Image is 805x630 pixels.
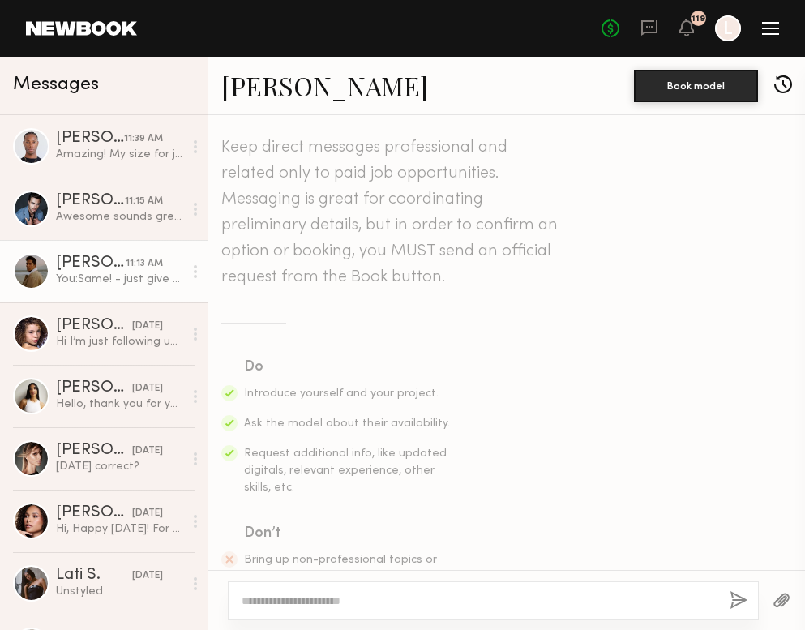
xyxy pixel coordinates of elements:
div: [DATE] [132,319,163,334]
div: Hello, thank you for your interest! Before moving forward I wanted to let you know that my travel... [56,396,183,412]
div: Lati S. [56,568,132,584]
span: Introduce yourself and your project. [244,388,439,399]
button: Book model [634,70,758,102]
div: Amazing! My size for jackets and tops varies from L-Xl! [56,147,183,162]
div: Awesome sounds great! Yes, I am a medium for tops. [56,209,183,225]
div: [PERSON_NAME] [56,255,126,272]
div: Hi, Happy [DATE]! For Disney job request, if rate is adjusted to 445 instead of 375 I would be ha... [56,521,183,537]
span: Request additional info, like updated digitals, relevant experience, other skills, etc. [244,448,447,493]
span: Bring up non-professional topics or ask a model to work for free/trade. [244,555,439,582]
div: [DATE] [132,444,163,459]
span: Messages [13,75,99,94]
span: Ask the model about their availability. [244,418,450,429]
div: [PERSON_NAME] [56,318,132,334]
div: [PERSON_NAME] [56,131,124,147]
div: 11:13 AM [126,256,163,272]
a: [PERSON_NAME] [221,68,428,103]
div: 11:15 AM [125,194,163,209]
a: L [715,15,741,41]
div: 119 [692,15,705,24]
div: You: Same! - just give me a beat to get through our ROS/Callsheet. Should be a fun shoot. Do you ... [56,272,183,287]
div: Don’t [244,522,452,545]
div: [PERSON_NAME] [56,443,132,459]
header: Keep direct messages professional and related only to paid job opportunities. Messaging is great ... [221,135,562,290]
div: [PERSON_NAME] [56,193,125,209]
div: 11:39 AM [124,131,163,147]
div: [DATE] [132,568,163,584]
div: [PERSON_NAME] [56,505,132,521]
div: Do [244,356,452,379]
div: Hi I’m just following up since I haven’t received the release form yet, please let me know if you... [56,334,183,349]
div: [PERSON_NAME] [56,380,132,396]
div: [DATE] [132,381,163,396]
a: Book model [634,78,758,92]
div: [DATE] correct? [56,459,183,474]
div: [DATE] [132,506,163,521]
div: Unstyled [56,584,183,599]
